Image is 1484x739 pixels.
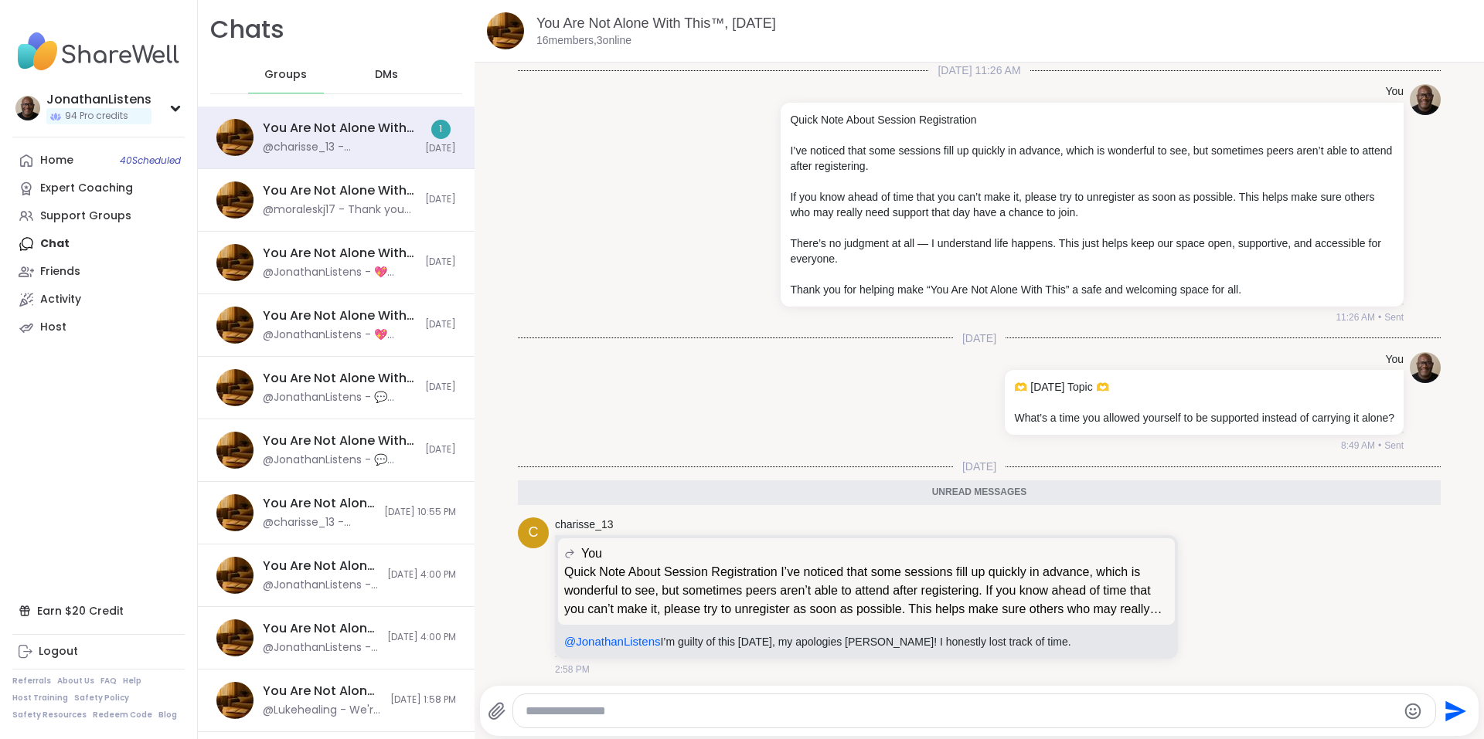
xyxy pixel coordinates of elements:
div: You Are Not Alone With This™: Midday Reset, [DATE] [263,558,378,575]
img: You Are Not Alone With This™: Midday Reset, Oct 15 [216,181,254,219]
span: c [529,522,539,543]
a: Blog [158,710,177,720]
a: Home40Scheduled [12,147,185,175]
a: Safety Policy [74,693,129,703]
div: @Lukehealing - We're here for you [263,703,381,718]
span: [DATE] [425,256,456,269]
img: You Are Not Alone With This™, Oct 16 [216,369,254,406]
h1: Chats [210,12,284,47]
p: Thank you for helping make “You Are Not Alone With This” a safe and welcoming space for all. [790,282,1394,297]
div: Expert Coaching [40,181,133,196]
span: 2:58 PM [555,663,590,676]
span: [DATE] [953,459,1006,474]
span: You [581,544,602,563]
div: Friends [40,264,80,280]
h4: You [1385,84,1404,100]
a: FAQ [100,676,117,686]
div: You Are Not Alone With This™: Midday Reset, [DATE] [263,683,381,700]
a: Help [123,676,141,686]
a: About Us [57,676,94,686]
span: [DATE] 1:58 PM [390,693,456,707]
div: JonathanListens [46,91,151,108]
a: Support Groups [12,202,185,230]
div: You Are Not Alone With This™: Midday Reset, [DATE] [263,432,416,449]
span: [DATE] [425,381,456,394]
div: @JonathanListens - 💖 [DATE] Topic 💖 Think of something that you like about yourself, even if you ... [263,265,416,280]
img: JonathanListens [15,96,40,120]
div: Host [40,320,66,335]
a: Activity [12,286,185,314]
button: Emoji picker [1404,702,1422,720]
span: [DATE] [425,318,456,331]
span: @JonathanListens [564,635,660,648]
img: You Are Not Alone With This™: Midday Reset, Oct 17 [216,307,254,344]
img: You Are Not Alone With This™: Midday Reset, Oct 16 [216,432,254,469]
div: You Are Not Alone With This™, [DATE] [263,620,378,637]
span: [DATE] [425,443,456,456]
img: You Are Not Alone With This™, Oct 15 [216,119,254,156]
div: You Are Not Alone With This™, [DATE] [263,370,416,387]
a: Referrals [12,676,51,686]
img: You Are Not Alone With This™, Oct 15 [487,12,524,49]
div: You Are Not Alone With This™: Midday Reset, [DATE] [263,307,416,324]
span: [DATE] 4:00 PM [387,631,456,644]
span: [DATE] 10:55 PM [384,506,456,519]
span: [DATE] [953,331,1006,346]
div: You Are Not Alone With This™, [DATE] [263,120,416,137]
span: [DATE] [425,193,456,206]
span: 94 Pro credits [65,110,128,123]
span: • [1378,439,1381,453]
span: 40 Scheduled [120,154,181,167]
span: Sent [1384,439,1404,453]
div: You Are Not Alone With This™, [DATE] [263,495,375,512]
div: @JonathanListens - 💬 [DATE] Topic 💬 What are some kind things you can say to yourself when things... [263,453,416,468]
a: You Are Not Alone With This™, [DATE] [536,15,776,31]
div: Logout [39,644,78,659]
a: charisse_13 [555,517,614,533]
span: DMs [375,67,398,83]
p: There’s no judgment at all — I understand life happens. This just helps keep our space open, supp... [790,236,1394,266]
span: Groups [264,67,307,83]
img: https://sharewell-space-live.sfo3.digitaloceanspaces.com/user-generated/0e2c5150-e31e-4b6a-957d-4... [1410,352,1441,383]
img: ShareWell Nav Logo [12,25,185,79]
div: 1 [431,120,451,139]
img: You Are Not Alone With This™, Oct 12 [216,619,254,656]
div: @charisse_13 - @JonathanListens I’m guilty of this [DATE], my apologies [PERSON_NAME]! I honestly... [263,140,416,155]
p: 16 members, 3 online [536,33,631,49]
p: I’m guilty of this [DATE], my apologies [PERSON_NAME]! I honestly lost track of time. [564,634,1169,649]
h4: You [1385,352,1404,368]
a: Friends [12,258,185,286]
div: Home [40,153,73,168]
a: Host [12,314,185,341]
div: Earn $20 Credit [12,597,185,625]
div: @charisse_13 - @GayleG Happy Birthday! I don’t like this for you! I am sorry you had a birthday l... [263,515,375,531]
div: You Are Not Alone With This™, [DATE] [263,245,416,262]
div: @moraleskj17 - Thank you for a great session [263,202,416,218]
div: Activity [40,292,81,307]
a: Safety Resources [12,710,87,720]
div: @JonathanListens - Quick Note About Session Registration I’ve noticed that some sessions fill up ... [263,640,378,656]
span: • [1378,310,1381,324]
div: @JonathanListens - 💬 [DATE] Topic 💬 What are some kind things you can say to yourself when things... [263,390,416,405]
div: @JonathanListens - Quick Note About Session Registration I’ve noticed that some sessions fill up ... [263,578,378,593]
p: If you know ahead of time that you can’t make it, please try to unregister as soon as possible. T... [790,189,1394,220]
img: https://sharewell-space-live.sfo3.digitaloceanspaces.com/user-generated/0e2c5150-e31e-4b6a-957d-4... [1410,84,1441,115]
div: Support Groups [40,208,131,224]
img: You Are Not Alone With This™: Midday Reset, Oct 13 [216,682,254,719]
p: 🫶 [DATE] Topic 🫶 [1014,379,1394,395]
span: 8:49 AM [1341,439,1375,453]
a: Expert Coaching [12,175,185,202]
p: I’ve noticed that some sessions fill up quickly in advance, which is wonderful to see, but someti... [790,143,1394,174]
span: Sent [1384,310,1404,324]
p: Quick Note About Session Registration [790,112,1394,127]
span: [DATE] [425,142,456,155]
a: Logout [12,638,185,666]
a: Redeem Code [93,710,152,720]
span: 11:26 AM [1336,310,1375,324]
img: You Are Not Alone With This™: Midday Reset, Oct 12 [216,557,254,594]
span: [DATE] 4:00 PM [387,568,456,581]
img: You Are Not Alone With This™, Oct 14 [216,494,254,531]
span: [DATE] 11:26 AM [928,63,1030,78]
div: Unread messages [518,480,1441,505]
div: @JonathanListens - 💖 [DATE] Topic 💖 Think of something that you like about yourself, even if you ... [263,327,416,343]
